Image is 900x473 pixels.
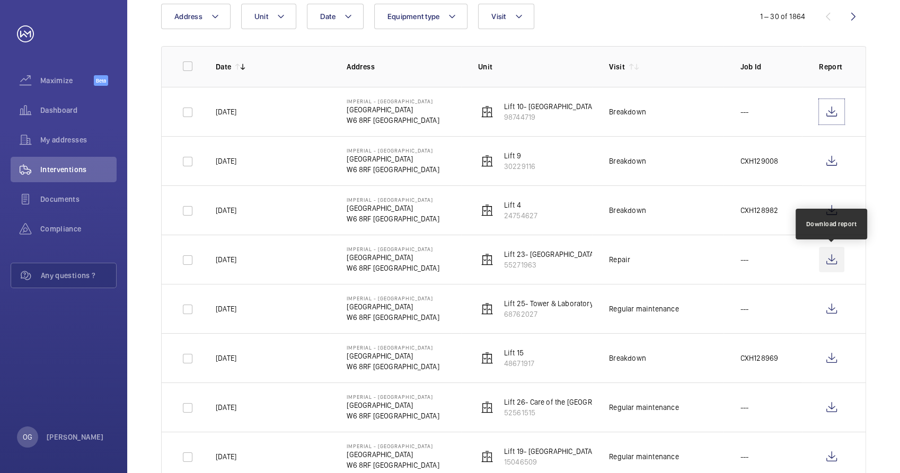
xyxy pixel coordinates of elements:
p: W6 8RF [GEOGRAPHIC_DATA] [347,115,439,126]
p: Lift 25- Tower & Laboratory Block (Goods) [504,298,641,309]
p: OG [23,432,32,442]
div: Regular maintenance [609,451,678,462]
p: W6 8RF [GEOGRAPHIC_DATA] [347,410,439,421]
p: Job Id [740,61,802,72]
span: Visit [491,12,506,21]
span: Dashboard [40,105,117,115]
p: W6 8RF [GEOGRAPHIC_DATA] [347,312,439,323]
p: Lift 10- [GEOGRAPHIC_DATA] Block (Passenger) [504,101,655,112]
div: Regular maintenance [609,402,678,413]
div: Breakdown [609,353,646,363]
p: 24754627 [504,210,537,221]
button: Visit [478,4,534,29]
p: [DATE] [216,402,236,413]
p: 98744719 [504,112,655,122]
p: Lift 4 [504,200,537,210]
p: [GEOGRAPHIC_DATA] [347,203,439,213]
p: Unit [478,61,592,72]
p: --- [740,402,749,413]
div: Breakdown [609,156,646,166]
p: W6 8RF [GEOGRAPHIC_DATA] [347,263,439,273]
p: [DATE] [216,205,236,216]
p: [DATE] [216,304,236,314]
span: Compliance [40,224,117,234]
p: [GEOGRAPHIC_DATA] [347,252,439,263]
p: [DATE] [216,106,236,117]
p: --- [740,304,749,314]
span: Documents [40,194,117,204]
p: Imperial - [GEOGRAPHIC_DATA] [347,197,439,203]
span: Date [320,12,336,21]
p: Imperial - [GEOGRAPHIC_DATA] [347,295,439,301]
div: Repair [609,254,630,265]
p: Imperial - [GEOGRAPHIC_DATA] [347,246,439,252]
img: elevator.svg [481,155,493,167]
p: Lift 15 [504,347,534,358]
span: Address [174,12,202,21]
span: Beta [94,75,108,86]
p: --- [740,451,749,462]
p: [GEOGRAPHIC_DATA] [347,351,439,361]
p: [DATE] [216,451,236,462]
img: elevator.svg [481,105,493,118]
p: [DATE] [216,353,236,363]
button: Date [307,4,364,29]
p: [GEOGRAPHIC_DATA] [347,400,439,410]
div: 1 – 30 of 1864 [760,11,805,22]
p: 30229116 [504,161,535,172]
span: Unit [254,12,268,21]
p: Date [216,61,231,72]
p: W6 8RF [GEOGRAPHIC_DATA] [347,460,439,470]
p: --- [740,106,749,117]
p: [DATE] [216,254,236,265]
img: elevator.svg [481,204,493,217]
p: CXH128969 [740,353,779,363]
p: [PERSON_NAME] [47,432,104,442]
p: Lift 19- [GEOGRAPHIC_DATA] Block (Passenger) [504,446,655,457]
p: 48671917 [504,358,534,369]
p: Address [347,61,461,72]
p: CXH128982 [740,205,779,216]
span: Interventions [40,164,117,175]
div: Breakdown [609,106,646,117]
p: CXH129008 [740,156,779,166]
p: 52561515 [504,407,674,418]
p: --- [740,254,749,265]
img: elevator.svg [481,352,493,364]
span: Maximize [40,75,94,86]
button: Unit [241,4,296,29]
p: [GEOGRAPHIC_DATA] [347,104,439,115]
p: Visit [609,61,625,72]
p: [DATE] [216,156,236,166]
p: Report [819,61,844,72]
p: [GEOGRAPHIC_DATA] [347,154,439,164]
p: Imperial - [GEOGRAPHIC_DATA] [347,394,439,400]
span: My addresses [40,135,117,145]
p: 15046509 [504,457,655,467]
p: 55271963 [504,260,657,270]
p: Imperial - [GEOGRAPHIC_DATA] [347,443,439,449]
p: Lift 23- [GEOGRAPHIC_DATA] Block (Passenger) [504,249,657,260]
span: Any questions ? [41,270,116,281]
p: W6 8RF [GEOGRAPHIC_DATA] [347,164,439,175]
p: 68762027 [504,309,641,319]
p: [GEOGRAPHIC_DATA] [347,449,439,460]
p: Lift 26- Care of the [GEOGRAPHIC_DATA] (Passenger) [504,397,674,407]
div: Breakdown [609,205,646,216]
div: Regular maintenance [609,304,678,314]
p: [GEOGRAPHIC_DATA] [347,301,439,312]
div: Download report [806,219,857,229]
p: W6 8RF [GEOGRAPHIC_DATA] [347,361,439,372]
p: W6 8RF [GEOGRAPHIC_DATA] [347,213,439,224]
img: elevator.svg [481,450,493,463]
img: elevator.svg [481,253,493,266]
p: Imperial - [GEOGRAPHIC_DATA] [347,98,439,104]
p: Imperial - [GEOGRAPHIC_DATA] [347,344,439,351]
p: Imperial - [GEOGRAPHIC_DATA] [347,147,439,154]
button: Equipment type [374,4,468,29]
button: Address [161,4,231,29]
img: elevator.svg [481,401,493,414]
p: Lift 9 [504,150,535,161]
span: Equipment type [387,12,440,21]
img: elevator.svg [481,302,493,315]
